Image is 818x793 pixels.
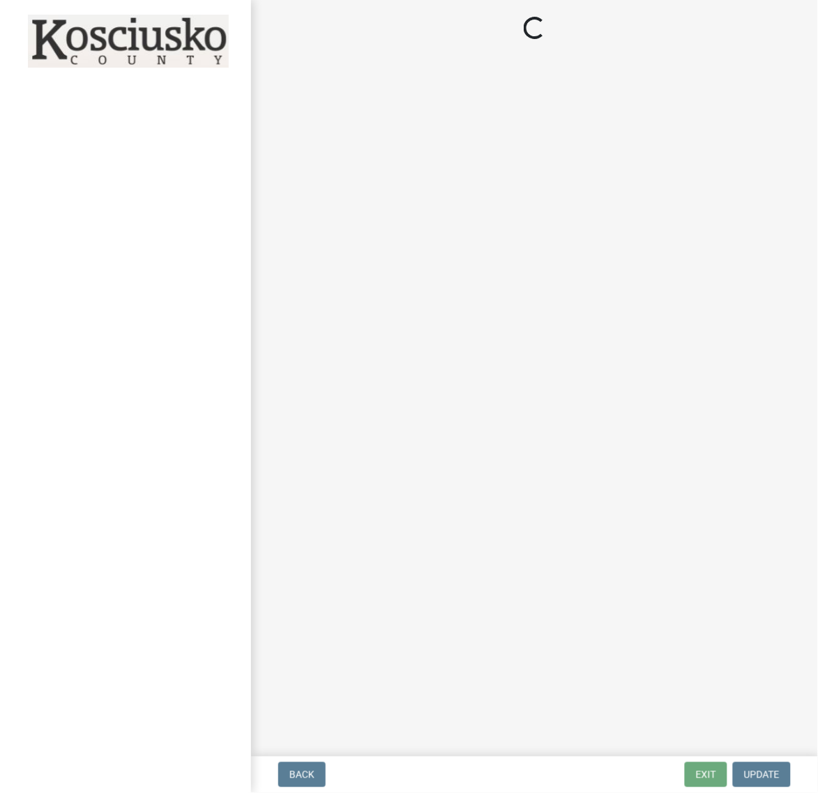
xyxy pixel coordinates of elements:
[278,762,326,787] button: Back
[744,769,780,780] span: Update
[28,15,229,68] img: Kosciusko County, Indiana
[733,762,791,787] button: Update
[685,762,727,787] button: Exit
[289,769,315,780] span: Back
